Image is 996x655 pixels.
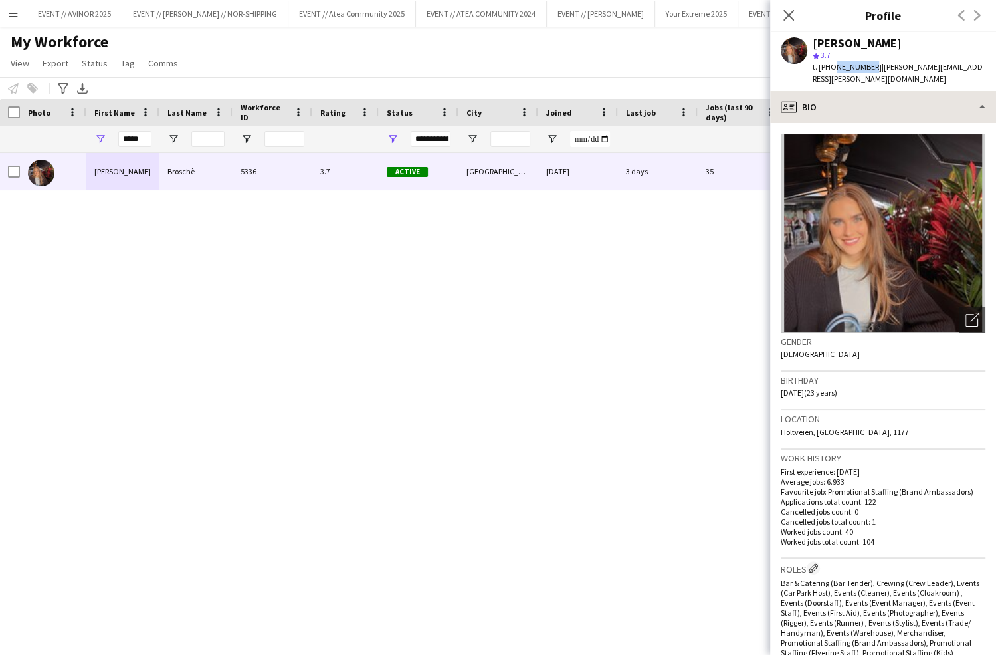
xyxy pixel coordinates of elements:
h3: Profile [770,7,996,24]
span: [DEMOGRAPHIC_DATA] [781,349,860,359]
span: | [PERSON_NAME][EMAIL_ADDRESS][PERSON_NAME][DOMAIN_NAME] [813,62,983,84]
img: Carla Broschè [28,160,54,186]
app-action-btn: Advanced filters [55,80,71,96]
div: [PERSON_NAME] [86,153,159,190]
a: Status [76,55,113,72]
button: EVENT // ATEA COMMUNITY 2024 [416,1,547,27]
img: Crew avatar or photo [781,134,985,333]
span: View [11,57,29,69]
span: Last Name [167,108,207,118]
button: Open Filter Menu [546,133,558,145]
span: [DATE] (23 years) [781,388,837,398]
span: Status [82,57,108,69]
span: 3.7 [821,50,831,60]
h3: Location [781,413,985,425]
button: Open Filter Menu [466,133,478,145]
span: Jobs (last 90 days) [706,102,760,122]
a: Tag [116,55,140,72]
p: Worked jobs total count: 104 [781,537,985,547]
h3: Work history [781,452,985,464]
span: City [466,108,482,118]
div: [DATE] [538,153,618,190]
div: [PERSON_NAME] [813,37,902,49]
span: Tag [121,57,135,69]
button: EVENT // ABH Avinor [738,1,828,27]
span: Workforce ID [241,102,288,122]
button: EVENT // AVINOR 2025 [27,1,122,27]
p: Applications total count: 122 [781,497,985,507]
h3: Roles [781,561,985,575]
button: Open Filter Menu [387,133,399,145]
span: Joined [546,108,572,118]
p: Average jobs: 6.933 [781,477,985,487]
input: Workforce ID Filter Input [264,131,304,147]
div: 35 [698,153,784,190]
div: 5336 [233,153,312,190]
a: View [5,55,35,72]
span: Status [387,108,413,118]
div: Bio [770,91,996,123]
input: First Name Filter Input [118,131,151,147]
button: Open Filter Menu [94,133,106,145]
span: My Workforce [11,32,108,52]
button: Open Filter Menu [241,133,252,145]
div: 3.7 [312,153,379,190]
input: Joined Filter Input [570,131,610,147]
div: Broschè [159,153,233,190]
div: Open photos pop-in [959,307,985,333]
p: First experience: [DATE] [781,467,985,477]
span: Active [387,167,428,177]
span: t. [PHONE_NUMBER] [813,62,882,72]
input: City Filter Input [490,131,530,147]
span: Holtveien, [GEOGRAPHIC_DATA], 1177 [781,427,909,437]
span: First Name [94,108,135,118]
button: Your Extreme 2025 [655,1,738,27]
p: Favourite job: Promotional Staffing (Brand Ambassadors) [781,487,985,497]
button: EVENT // [PERSON_NAME] // NOR-SHIPPING [122,1,288,27]
span: Photo [28,108,50,118]
span: Last job [626,108,656,118]
p: Worked jobs count: 40 [781,527,985,537]
span: Export [43,57,68,69]
a: Comms [143,55,183,72]
h3: Gender [781,336,985,348]
input: Last Name Filter Input [191,131,225,147]
span: Rating [320,108,346,118]
button: EVENT // Atea Community 2025 [288,1,416,27]
span: Comms [148,57,178,69]
p: Cancelled jobs count: 0 [781,507,985,517]
button: EVENT // [PERSON_NAME] [547,1,655,27]
button: Open Filter Menu [167,133,179,145]
div: [GEOGRAPHIC_DATA] [458,153,538,190]
a: Export [37,55,74,72]
div: 3 days [618,153,698,190]
p: Cancelled jobs total count: 1 [781,517,985,527]
app-action-btn: Export XLSX [74,80,90,96]
h3: Birthday [781,374,985,386]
